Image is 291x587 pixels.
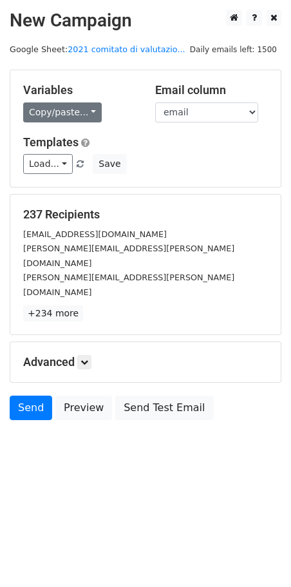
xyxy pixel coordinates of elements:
a: Templates [23,135,79,149]
a: Load... [23,154,73,174]
button: Save [93,154,126,174]
small: [PERSON_NAME][EMAIL_ADDRESS][PERSON_NAME][DOMAIN_NAME] [23,273,234,297]
div: Widget chat [227,525,291,587]
h5: Advanced [23,355,268,369]
a: Preview [55,396,112,420]
small: [PERSON_NAME][EMAIL_ADDRESS][PERSON_NAME][DOMAIN_NAME] [23,244,234,268]
iframe: Chat Widget [227,525,291,587]
a: Send [10,396,52,420]
small: [EMAIL_ADDRESS][DOMAIN_NAME] [23,229,167,239]
a: Copy/paste... [23,102,102,122]
h5: 237 Recipients [23,207,268,222]
h5: Email column [155,83,268,97]
a: Daily emails left: 1500 [185,44,281,54]
a: 2021 comitato di valutazio... [68,44,185,54]
a: +234 more [23,305,83,322]
h2: New Campaign [10,10,281,32]
span: Daily emails left: 1500 [185,43,281,57]
h5: Variables [23,83,136,97]
a: Send Test Email [115,396,213,420]
small: Google Sheet: [10,44,185,54]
